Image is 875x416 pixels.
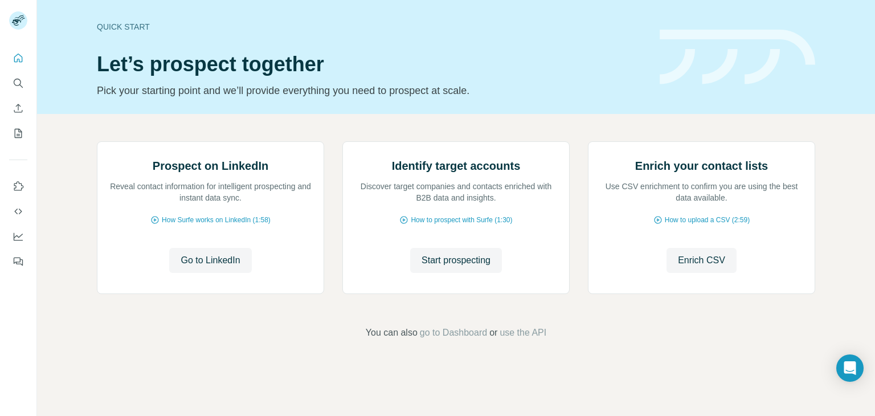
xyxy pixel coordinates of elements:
p: Pick your starting point and we’ll provide everything you need to prospect at scale. [97,83,646,99]
button: Search [9,73,27,93]
p: Reveal contact information for intelligent prospecting and instant data sync. [109,181,312,203]
p: Use CSV enrichment to confirm you are using the best data available. [600,181,803,203]
span: Go to LinkedIn [181,254,240,267]
h2: Prospect on LinkedIn [153,158,268,174]
div: Open Intercom Messenger [836,354,864,382]
span: How Surfe works on LinkedIn (1:58) [162,215,271,225]
button: Go to LinkedIn [169,248,251,273]
button: Dashboard [9,226,27,247]
span: Start prospecting [422,254,490,267]
button: Start prospecting [410,248,502,273]
button: My lists [9,123,27,144]
button: Enrich CSV [667,248,737,273]
div: Quick start [97,21,646,32]
span: Enrich CSV [678,254,725,267]
button: Use Surfe API [9,201,27,222]
button: use the API [500,326,546,340]
span: How to prospect with Surfe (1:30) [411,215,512,225]
button: Enrich CSV [9,98,27,119]
button: Quick start [9,48,27,68]
button: Use Surfe on LinkedIn [9,176,27,197]
span: You can also [366,326,418,340]
button: go to Dashboard [420,326,487,340]
span: How to upload a CSV (2:59) [665,215,750,225]
span: or [489,326,497,340]
img: banner [660,30,815,85]
h2: Enrich your contact lists [635,158,768,174]
button: Feedback [9,251,27,272]
p: Discover target companies and contacts enriched with B2B data and insights. [354,181,558,203]
h2: Identify target accounts [392,158,521,174]
h1: Let’s prospect together [97,53,646,76]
